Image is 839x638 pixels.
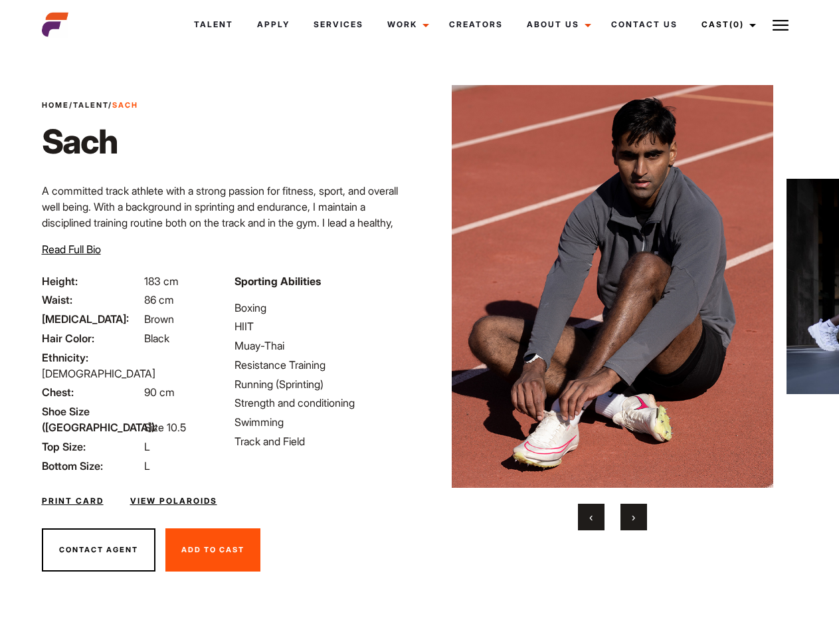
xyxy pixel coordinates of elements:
[42,100,138,111] span: / /
[729,19,744,29] span: (0)
[165,528,260,572] button: Add To Cast
[144,274,179,288] span: 183 cm
[42,384,141,400] span: Chest:
[42,11,68,38] img: cropped-aefm-brand-fav-22-square.png
[182,7,245,43] a: Talent
[42,528,155,572] button: Contact Agent
[42,330,141,346] span: Hair Color:
[375,7,437,43] a: Work
[42,495,104,507] a: Print Card
[144,332,169,345] span: Black
[112,100,138,110] strong: Sach
[144,293,174,306] span: 86 cm
[234,338,411,354] li: Muay-Thai
[42,311,141,327] span: [MEDICAL_DATA]:
[42,243,101,256] span: Read Full Bio
[42,439,141,455] span: Top Size:
[144,459,150,473] span: L
[234,395,411,411] li: Strength and conditioning
[144,385,175,399] span: 90 cm
[234,376,411,392] li: Running (Sprinting)
[234,274,321,288] strong: Sporting Abilities
[234,433,411,449] li: Track and Field
[42,403,141,435] span: Shoe Size ([GEOGRAPHIC_DATA]):
[234,300,411,316] li: Boxing
[599,7,690,43] a: Contact Us
[42,458,141,474] span: Bottom Size:
[632,510,635,524] span: Next
[245,7,302,43] a: Apply
[773,17,789,33] img: Burger icon
[144,440,150,453] span: L
[42,241,101,257] button: Read Full Bio
[234,357,411,373] li: Resistance Training
[42,350,141,366] span: Ethnicity:
[130,495,217,507] a: View Polaroids
[589,510,593,524] span: Previous
[690,7,764,43] a: Cast(0)
[234,318,411,334] li: HIIT
[144,312,174,326] span: Brown
[42,100,69,110] a: Home
[181,545,244,554] span: Add To Cast
[437,7,515,43] a: Creators
[42,183,412,263] p: A committed track athlete with a strong passion for fitness, sport, and overall well being. With ...
[42,273,141,289] span: Height:
[42,122,138,161] h1: Sach
[73,100,108,110] a: Talent
[42,292,141,308] span: Waist:
[144,421,186,434] span: Size 10.5
[515,7,599,43] a: About Us
[302,7,375,43] a: Services
[234,414,411,430] li: Swimming
[42,367,155,380] span: [DEMOGRAPHIC_DATA]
